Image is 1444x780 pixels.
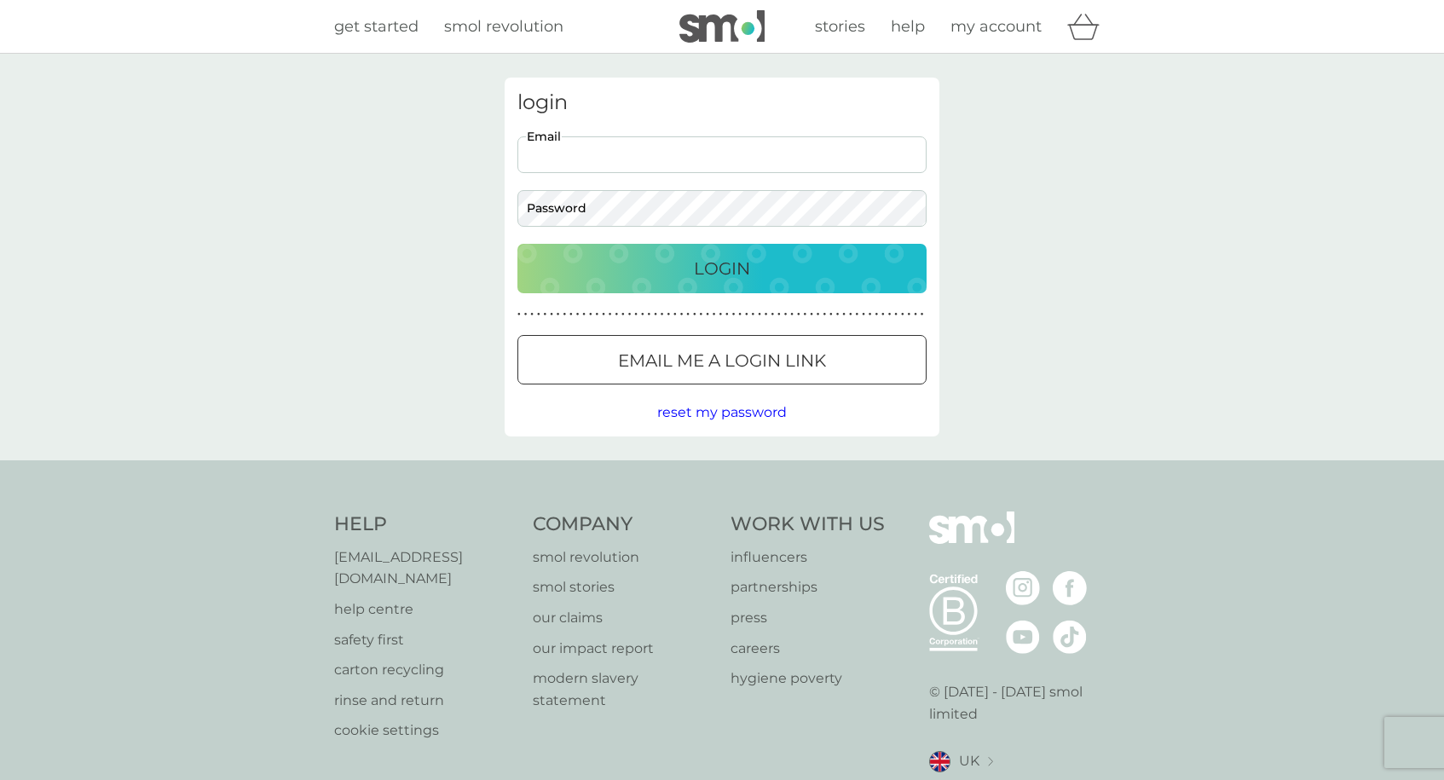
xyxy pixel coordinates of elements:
[334,629,516,651] a: safety first
[815,17,865,36] span: stories
[1006,571,1040,605] img: visit the smol Instagram page
[929,751,950,772] img: UK flag
[533,576,714,598] a: smol stories
[533,546,714,569] a: smol revolution
[719,310,722,319] p: ●
[557,310,560,319] p: ●
[950,14,1042,39] a: my account
[745,310,748,319] p: ●
[731,546,885,569] a: influencers
[758,310,761,319] p: ●
[589,310,592,319] p: ●
[921,310,924,319] p: ●
[771,310,774,319] p: ●
[524,310,528,319] p: ●
[732,310,736,319] p: ●
[680,310,684,319] p: ●
[713,310,716,319] p: ●
[914,310,917,319] p: ●
[334,14,419,39] a: get started
[654,310,657,319] p: ●
[563,310,566,319] p: ●
[334,719,516,742] a: cookie settings
[810,310,813,319] p: ●
[621,310,625,319] p: ●
[804,310,807,319] p: ●
[1053,571,1087,605] img: visit the smol Facebook page
[1067,9,1110,43] div: basket
[517,244,927,293] button: Login
[1006,620,1040,654] img: visit the smol Youtube page
[517,335,927,384] button: Email me a login link
[815,14,865,39] a: stories
[881,310,885,319] p: ●
[615,310,618,319] p: ●
[836,310,840,319] p: ●
[533,667,714,711] a: modern slavery statement
[862,310,865,319] p: ●
[602,310,605,319] p: ●
[334,659,516,681] a: carton recycling
[784,310,788,319] p: ●
[823,310,826,319] p: ●
[576,310,580,319] p: ●
[929,511,1014,569] img: smol
[1053,620,1087,654] img: visit the smol Tiktok page
[891,14,925,39] a: help
[700,310,703,319] p: ●
[569,310,573,319] p: ●
[530,310,534,319] p: ●
[790,310,794,319] p: ●
[334,598,516,621] a: help centre
[334,546,516,590] a: [EMAIL_ADDRESS][DOMAIN_NAME]
[829,310,833,319] p: ●
[533,638,714,660] p: our impact report
[628,310,632,319] p: ●
[849,310,852,319] p: ●
[706,310,709,319] p: ●
[797,310,800,319] p: ●
[731,576,885,598] a: partnerships
[618,347,826,374] p: Email me a login link
[657,404,787,420] span: reset my password
[894,310,898,319] p: ●
[334,690,516,712] a: rinse and return
[679,10,765,43] img: smol
[731,638,885,660] a: careers
[842,310,846,319] p: ●
[596,310,599,319] p: ●
[738,310,742,319] p: ●
[686,310,690,319] p: ●
[517,90,927,115] h3: login
[817,310,820,319] p: ●
[856,310,859,319] p: ●
[731,607,885,629] a: press
[875,310,878,319] p: ●
[609,310,612,319] p: ●
[673,310,677,319] p: ●
[582,310,586,319] p: ●
[777,310,781,319] p: ●
[891,17,925,36] span: help
[634,310,638,319] p: ●
[869,310,872,319] p: ●
[950,17,1042,36] span: my account
[444,14,563,39] a: smol revolution
[908,310,911,319] p: ●
[550,310,553,319] p: ●
[725,310,729,319] p: ●
[334,17,419,36] span: get started
[988,757,993,766] img: select a new location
